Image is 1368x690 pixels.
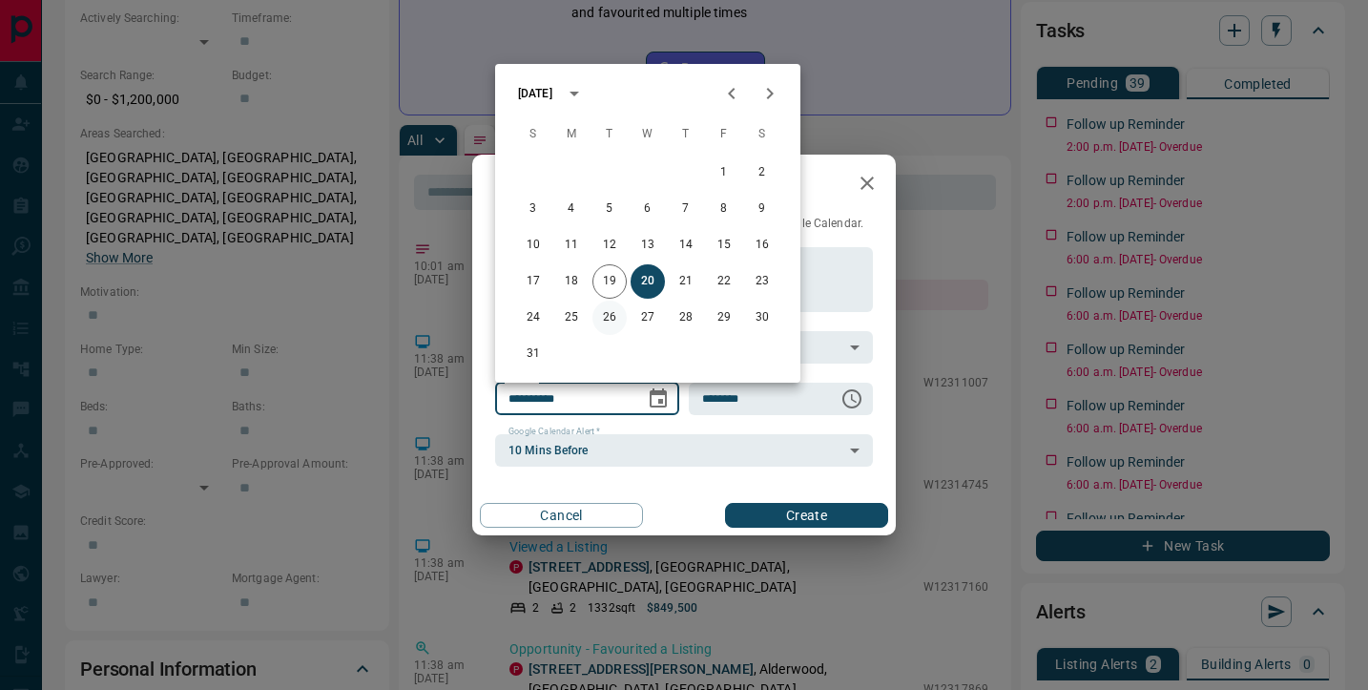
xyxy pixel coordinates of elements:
label: Time [702,374,727,387]
button: Previous month [713,74,751,113]
button: Cancel [480,503,643,528]
button: 27 [631,301,665,335]
button: 20 [631,264,665,299]
span: Monday [554,115,589,154]
button: Choose time, selected time is 6:00 AM [833,380,871,418]
label: Date [508,374,532,387]
button: 11 [554,228,589,262]
button: 8 [707,192,741,226]
button: 23 [745,264,779,299]
button: 13 [631,228,665,262]
button: 1 [707,156,741,190]
button: 7 [669,192,703,226]
h2: New Task [472,155,602,216]
button: 28 [669,301,703,335]
button: 31 [516,337,550,371]
button: 19 [592,264,627,299]
button: 21 [669,264,703,299]
button: 10 [516,228,550,262]
button: 12 [592,228,627,262]
button: 18 [554,264,589,299]
button: 24 [516,301,550,335]
span: Friday [707,115,741,154]
button: 17 [516,264,550,299]
button: 5 [592,192,627,226]
label: Google Calendar Alert [508,426,600,438]
span: Wednesday [631,115,665,154]
button: 4 [554,192,589,226]
span: Saturday [745,115,779,154]
div: 10 Mins Before [495,434,873,467]
button: Choose date, selected date is Aug 20, 2025 [639,380,677,418]
span: Thursday [669,115,703,154]
button: Create [725,503,888,528]
div: [DATE] [518,85,552,102]
button: 9 [745,192,779,226]
button: 2 [745,156,779,190]
button: 22 [707,264,741,299]
button: 29 [707,301,741,335]
button: Next month [751,74,789,113]
button: 16 [745,228,779,262]
button: 14 [669,228,703,262]
button: calendar view is open, switch to year view [558,77,591,110]
button: 6 [631,192,665,226]
span: Sunday [516,115,550,154]
button: 26 [592,301,627,335]
span: Tuesday [592,115,627,154]
button: 3 [516,192,550,226]
button: 25 [554,301,589,335]
button: 30 [745,301,779,335]
button: 15 [707,228,741,262]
